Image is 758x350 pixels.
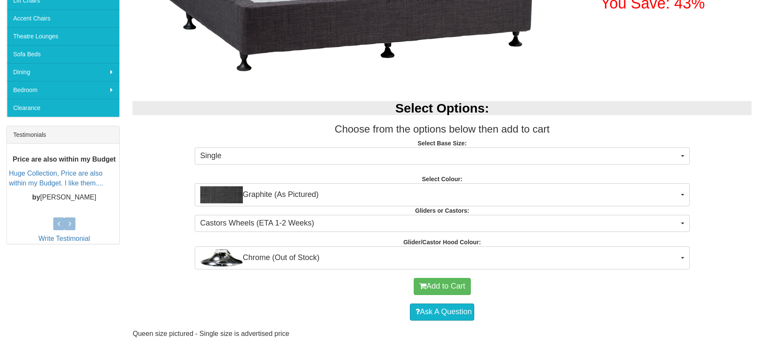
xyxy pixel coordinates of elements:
a: Bedroom [7,81,119,99]
span: Castors Wheels (ETA 1-2 Weeks) [200,218,679,229]
b: by [32,194,40,201]
button: Add to Cart [414,278,471,295]
button: Castors Wheels (ETA 1-2 Weeks) [195,215,690,232]
a: Clearance [7,99,119,117]
span: Single [200,150,679,162]
strong: Select Base Size: [418,140,467,147]
img: Chrome (Out of Stock) [200,249,243,266]
a: Huge Collection, Price are also within my Budget. I like them.... [9,170,103,187]
span: Graphite (As Pictured) [200,186,679,203]
strong: Glider/Castor Hood Colour: [403,239,481,246]
a: Dining [7,63,119,81]
b: Price are also within my Budget [13,156,116,163]
button: Chrome (Out of Stock)Chrome (Out of Stock) [195,246,690,269]
span: Chrome (Out of Stock) [200,249,679,266]
a: Theatre Lounges [7,27,119,45]
button: Graphite (As Pictured)Graphite (As Pictured) [195,183,690,206]
img: Graphite (As Pictured) [200,186,243,203]
strong: Gliders or Castors: [415,207,469,214]
div: Testimonials [7,126,119,144]
button: Single [195,148,690,165]
h3: Choose from the options below then add to cart [133,124,752,135]
a: Ask A Question [410,304,474,321]
p: [PERSON_NAME] [9,193,119,202]
strong: Select Colour: [422,176,462,182]
a: Sofa Beds [7,45,119,63]
a: Write Testimonial [38,235,90,242]
a: Accent Chairs [7,9,119,27]
b: Select Options: [395,101,489,115]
